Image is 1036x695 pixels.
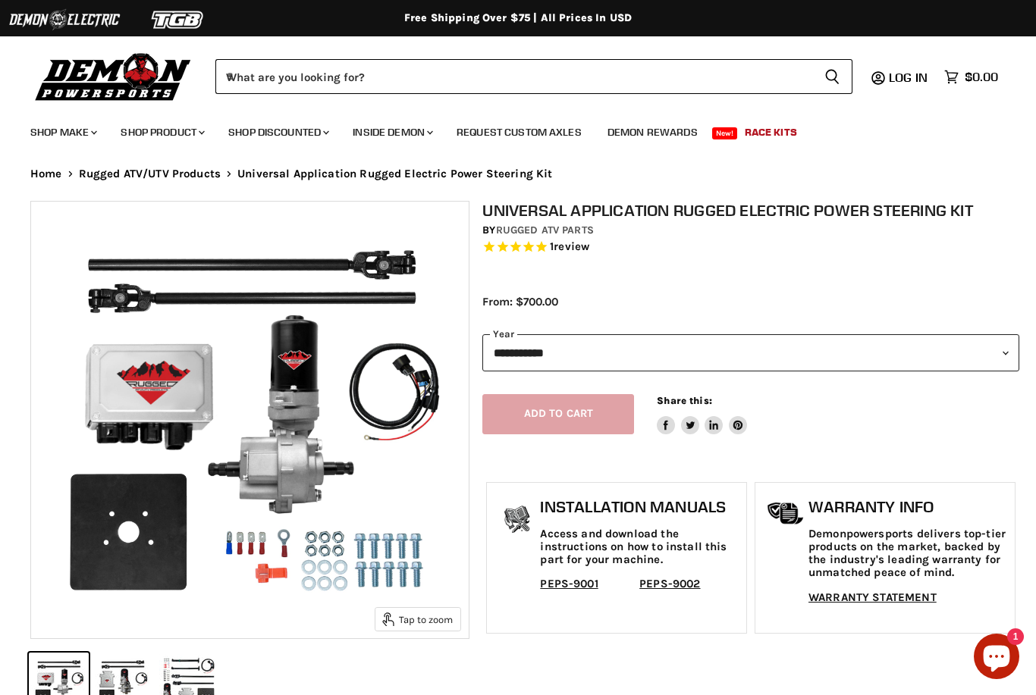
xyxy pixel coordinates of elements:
a: WARRANTY STATEMENT [808,590,937,604]
h1: Universal Application Rugged Electric Power Steering Kit [482,201,1019,220]
ul: Main menu [19,111,994,148]
button: Search [812,59,852,94]
span: Log in [889,70,928,85]
div: by [482,222,1019,239]
a: Shop Product [109,117,214,148]
a: Race Kits [733,117,808,148]
a: PEPS-9001 [540,577,598,590]
span: 1 reviews [550,239,589,253]
span: Share this: [657,395,711,406]
a: Request Custom Axles [445,117,593,148]
a: PEPS-9002 [639,577,700,590]
h1: Installation Manuals [540,498,739,516]
inbox-online-store-chat: Shopify online store chat [969,634,1024,683]
span: From: $700.00 [482,295,558,308]
p: Demonpowersports delivers top-tier products on the market, backed by the industry's leading warra... [808,528,1007,580]
a: Demon Rewards [596,117,709,148]
a: Shop Make [19,117,106,148]
select: year [482,334,1019,371]
a: Rugged ATV Parts [496,224,594,236]
a: Home [30,167,62,180]
a: $0.00 [937,66,1006,88]
span: Tap to zoom [382,612,453,626]
img: install_manual-icon.png [498,502,536,540]
span: Rated 5.0 out of 5 stars 1 reviews [482,239,1019,255]
a: Inside Demon [341,117,442,148]
form: Product [215,59,852,94]
span: Universal Application Rugged Electric Power Steering Kit [237,167,552,180]
img: Demon Powersports [30,49,196,103]
a: Rugged ATV/UTV Products [79,167,221,180]
span: review [554,239,589,253]
a: Shop Discounted [217,117,338,148]
input: When autocomplete results are available use up and down arrows to review and enter to select [215,59,812,94]
span: $0.00 [965,70,998,84]
h1: Warranty Info [808,498,1007,516]
img: TGB Logo 2 [121,5,235,34]
span: New! [712,127,738,139]
img: Demon Electric Logo 2 [8,5,121,34]
img: Universal Application Rugged Electric Power Steering Kit [31,202,469,639]
p: Access and download the instructions on how to install this part for your machine. [540,528,739,567]
a: Log in [882,70,937,84]
img: warranty-icon.png [767,502,805,525]
button: Tap to zoom [375,608,460,631]
aside: Share this: [657,394,747,434]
